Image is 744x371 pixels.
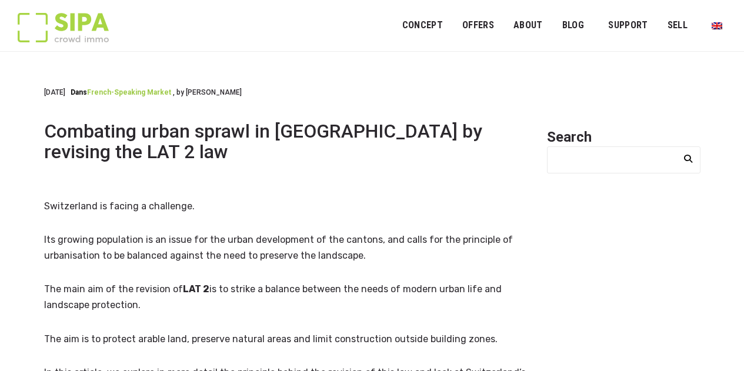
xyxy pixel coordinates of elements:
h1: Combating urban sprawl in [GEOGRAPHIC_DATA] by revising the LAT 2 law [44,121,533,162]
a: Blog [555,12,592,39]
a: French-speaking market [87,88,171,96]
h2: Search [547,128,700,146]
span: The main aim of the revision of is to strike a balance between the needs of modern urban life and... [44,283,502,310]
img: Logo [18,13,109,42]
span: Dans [71,88,87,96]
img: English [712,22,722,29]
a: Concept [395,12,451,39]
span: Switzerland is facing a challenge. [44,200,195,212]
a: Sell [659,12,695,39]
a: Switch to [704,14,730,36]
div: [DATE] [44,87,242,98]
b: LAT 2 [183,283,209,295]
a: ABOUT [506,12,551,39]
span: Its growing population is an issue for the urban development of the cantons, and calls for the pr... [44,234,513,261]
nav: Primary menu [402,11,726,40]
a: OFFERS [455,12,502,39]
span: The aim is to protect arable land, preserve natural areas and limit construction outside building... [44,333,498,345]
a: Support [600,12,655,39]
span: , by [PERSON_NAME] [173,88,242,96]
